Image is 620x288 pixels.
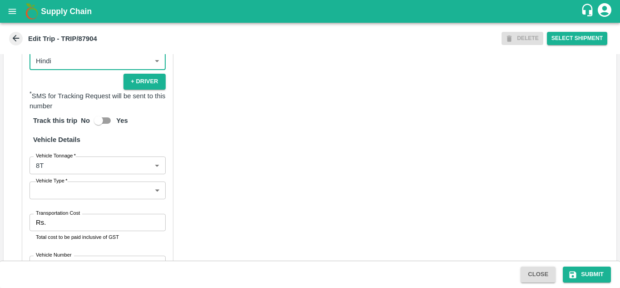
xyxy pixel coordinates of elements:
div: account of current user [596,2,613,21]
p: Total cost to be paid inclusive of GST [36,233,159,241]
p: 8T [36,161,44,171]
label: Vehicle Number [36,252,72,259]
button: Select Shipment [547,32,607,45]
button: Submit [563,267,611,283]
b: Supply Chain [41,7,92,16]
strong: Vehicle Details [33,136,80,143]
b: Yes [116,117,128,124]
label: Vehicle Type [36,177,68,185]
p: Hindi [36,56,51,66]
button: open drawer [2,1,23,22]
button: + Driver [123,74,165,90]
button: Close [521,267,556,283]
div: customer-support [581,3,596,20]
h6: Track this trip [30,111,81,130]
p: No [81,116,90,126]
input: Ex: TS07EX8889 [30,256,166,273]
img: logo [23,2,41,20]
b: Edit Trip - TRIP/87904 [28,35,97,42]
label: Vehicle Tonnage [36,152,76,160]
a: Supply Chain [41,5,581,18]
label: Transportation Cost [36,210,80,217]
p: SMS for Tracking Request will be sent to this number [30,90,166,111]
p: Rs. [36,217,46,227]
